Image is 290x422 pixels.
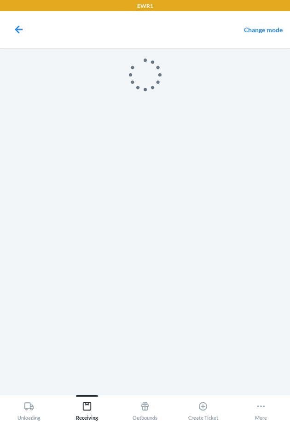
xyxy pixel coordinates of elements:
[76,398,98,421] div: Receiving
[244,26,283,34] a: Change mode
[116,395,174,421] button: Outbounds
[137,2,153,10] p: EWR1
[232,395,290,421] button: More
[133,398,157,421] div: Outbounds
[58,395,116,421] button: Receiving
[255,398,267,421] div: More
[174,395,232,421] button: Create Ticket
[188,398,218,421] div: Create Ticket
[17,398,41,421] div: Unloading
